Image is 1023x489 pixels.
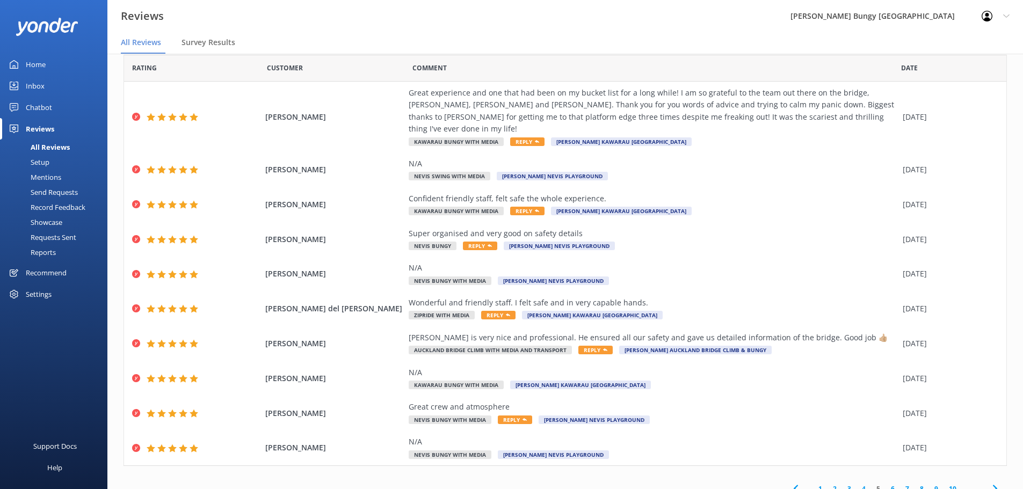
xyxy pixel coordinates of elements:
span: [PERSON_NAME] Nevis Playground [497,172,608,180]
div: Settings [26,283,52,305]
div: [DATE] [903,407,993,419]
span: Zipride with Media [409,311,475,319]
div: Reviews [26,118,54,140]
div: Great experience and one that had been on my bucket list for a long while! I am so grateful to th... [409,87,897,135]
span: [PERSON_NAME] Kawarau [GEOGRAPHIC_DATA] [510,381,651,389]
div: [DATE] [903,268,993,280]
a: Send Requests [6,185,107,200]
div: [DATE] [903,233,993,245]
span: [PERSON_NAME] [265,111,404,123]
div: All Reviews [6,140,70,155]
div: [DATE] [903,303,993,315]
div: [PERSON_NAME] is very nice and professional. He ensured all our safety and gave us detailed infor... [409,332,897,344]
div: Requests Sent [6,230,76,245]
a: Setup [6,155,107,170]
div: [DATE] [903,111,993,123]
div: N/A [409,158,897,170]
a: Showcase [6,215,107,230]
div: [DATE] [903,338,993,349]
div: [DATE] [903,199,993,210]
div: Recommend [26,262,67,283]
img: yonder-white-logo.png [16,18,78,35]
div: N/A [409,367,897,378]
span: Date [132,63,157,73]
div: [DATE] [903,442,993,454]
span: Kawarau Bungy with Media [409,137,504,146]
div: Support Docs [33,435,77,457]
span: [PERSON_NAME] Kawarau [GEOGRAPHIC_DATA] [522,311,663,319]
div: Mentions [6,170,61,185]
span: Question [412,63,447,73]
span: Date [901,63,918,73]
span: [PERSON_NAME] Kawarau [GEOGRAPHIC_DATA] [551,207,692,215]
span: [PERSON_NAME] del [PERSON_NAME] [265,303,404,315]
span: Reply [481,311,516,319]
span: Nevis Swing with Media [409,172,490,180]
div: [DATE] [903,164,993,176]
span: [PERSON_NAME] Nevis Playground [498,276,609,285]
div: Confident friendly staff, felt safe the whole experience. [409,193,897,205]
span: [PERSON_NAME] [265,373,404,384]
div: [DATE] [903,373,993,384]
span: Survey Results [182,37,235,48]
div: Chatbot [26,97,52,118]
div: Inbox [26,75,45,97]
span: [PERSON_NAME] [265,233,404,245]
a: Mentions [6,170,107,185]
span: Reply [578,346,613,354]
span: [PERSON_NAME] [265,268,404,280]
span: [PERSON_NAME] Nevis Playground [498,450,609,459]
span: Kawarau Bungy with Media [409,381,504,389]
span: Reply [498,415,532,424]
span: Nevis Bungy with Media [409,415,491,424]
span: Reply [510,137,545,146]
div: Home [26,54,46,75]
div: Help [47,457,62,478]
div: Send Requests [6,185,78,200]
span: [PERSON_NAME] [265,338,404,349]
span: Auckland Bridge Climb with Media and Transport [409,346,572,354]
span: Reply [510,207,545,215]
h3: Reviews [121,8,164,25]
div: Showcase [6,215,62,230]
span: [PERSON_NAME] [265,442,404,454]
span: Date [267,63,303,73]
div: N/A [409,436,897,448]
a: Reports [6,245,107,260]
a: All Reviews [6,140,107,155]
span: [PERSON_NAME] Nevis Playground [539,415,650,424]
span: Reply [463,242,497,250]
div: Wonderful and friendly staff. I felt safe and in very capable hands. [409,297,897,309]
a: Record Feedback [6,200,107,215]
span: Nevis Bungy with Media [409,450,491,459]
div: Great crew and atmosphere [409,401,897,413]
span: [PERSON_NAME] Nevis Playground [504,242,615,250]
span: [PERSON_NAME] [265,407,404,419]
span: Nevis Bungy [409,242,456,250]
a: Requests Sent [6,230,107,245]
span: Nevis Bungy with Media [409,276,491,285]
span: All Reviews [121,37,161,48]
div: Setup [6,155,49,170]
span: [PERSON_NAME] [265,199,404,210]
span: Kawarau Bungy with Media [409,207,504,215]
div: Record Feedback [6,200,85,215]
span: [PERSON_NAME] [265,164,404,176]
div: Reports [6,245,56,260]
div: N/A [409,262,897,274]
span: [PERSON_NAME] Kawarau [GEOGRAPHIC_DATA] [551,137,692,146]
span: [PERSON_NAME] Auckland Bridge Climb & Bungy [619,346,772,354]
div: Super organised and very good on safety details [409,228,897,239]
